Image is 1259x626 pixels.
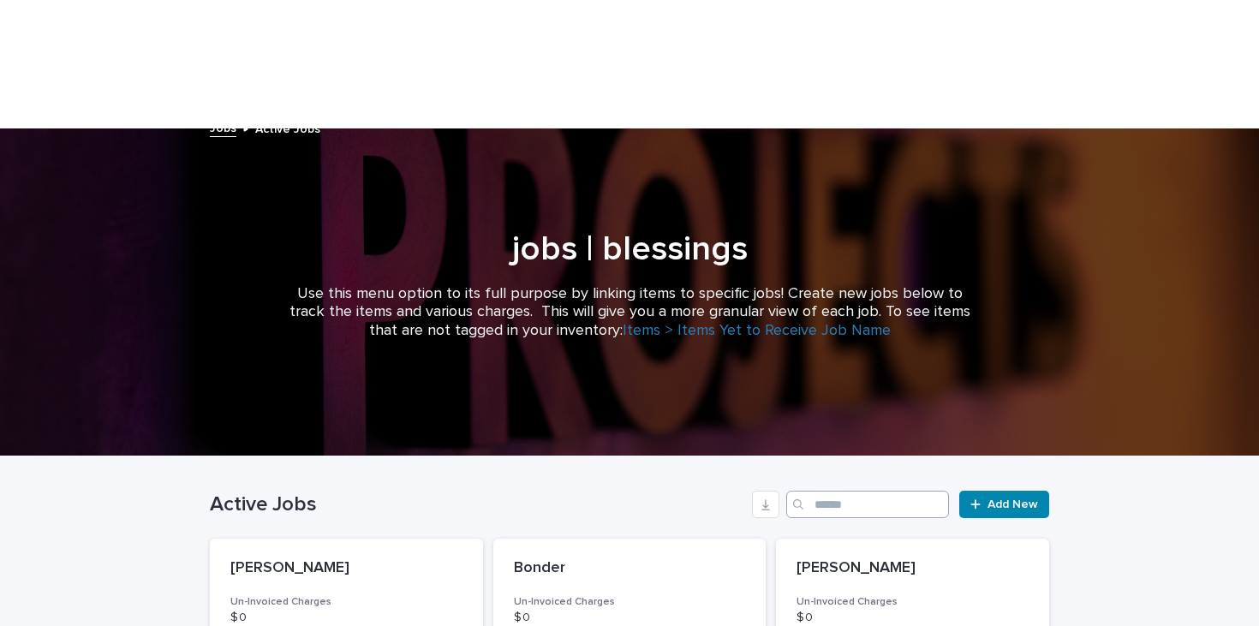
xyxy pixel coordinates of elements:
p: $ 0 [230,611,462,625]
h3: Un-Invoiced Charges [514,595,746,609]
h3: Un-Invoiced Charges [797,595,1029,609]
p: [PERSON_NAME] [230,559,462,578]
a: Items > Items Yet to Receive Job Name [623,323,891,338]
span: Add New [988,498,1038,510]
p: $ 0 [514,611,746,625]
input: Search [786,491,949,518]
p: [PERSON_NAME] [797,559,1029,578]
p: $ 0 [797,611,1029,625]
h3: Un-Invoiced Charges [230,595,462,609]
p: Use this menu option to its full purpose by linking items to specific jobs! Create new jobs below... [287,285,972,341]
h1: jobs | blessings [210,229,1049,270]
a: Add New [959,491,1049,518]
p: Bonder [514,559,746,578]
h1: Active Jobs [210,492,745,517]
